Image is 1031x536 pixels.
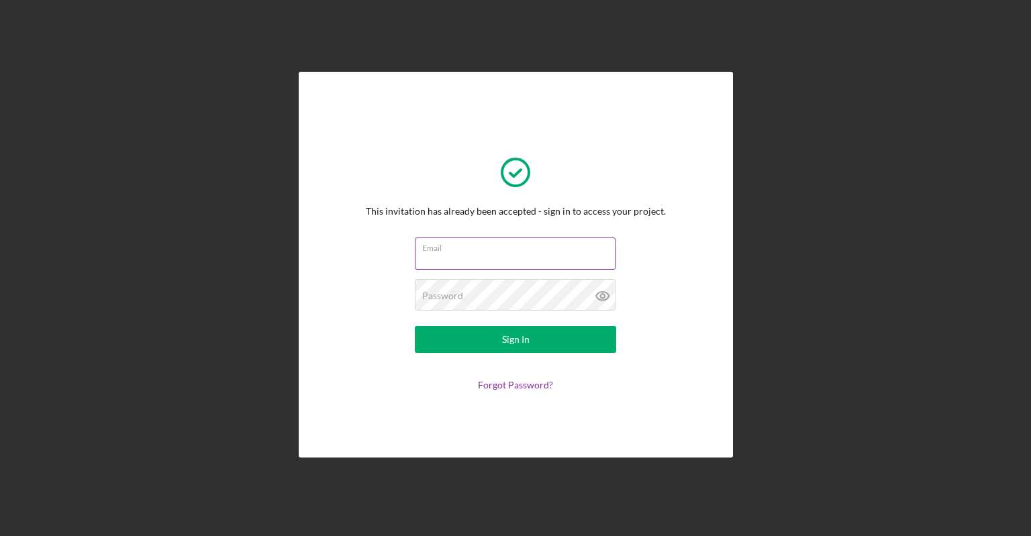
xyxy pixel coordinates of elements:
[415,326,616,353] button: Sign In
[422,290,463,301] label: Password
[502,326,530,353] div: Sign In
[422,238,616,253] label: Email
[366,206,666,217] div: This invitation has already been accepted - sign in to access your project.
[478,379,553,390] a: Forgot Password?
